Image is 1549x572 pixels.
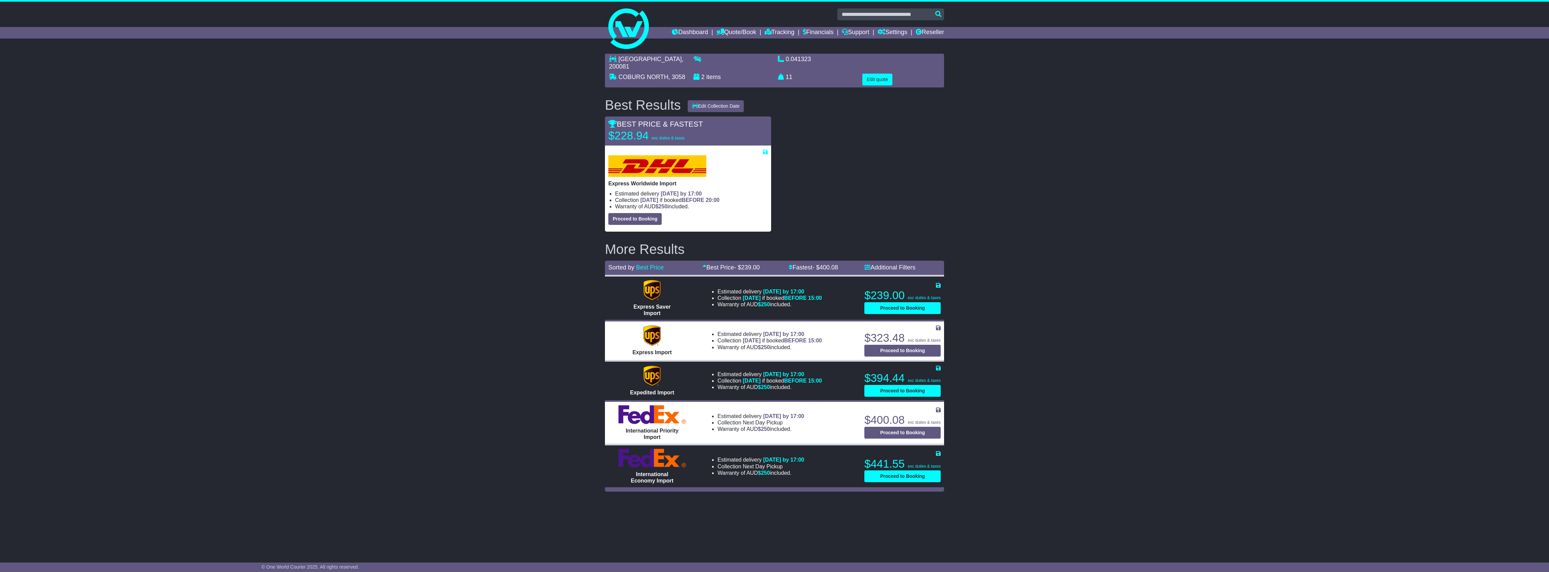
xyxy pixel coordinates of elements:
span: [DATE] by 17:00 [763,289,804,294]
span: if booked [743,338,822,343]
button: Proceed to Booking [608,213,662,225]
span: Next Day Pickup [743,464,783,469]
span: [DATE] [640,197,658,203]
span: 250 [761,344,770,350]
a: Best Price [636,264,664,271]
li: Warranty of AUD included. [717,344,822,350]
span: [DATE] [743,378,761,384]
span: [DATE] by 17:00 [661,191,702,197]
li: Collection [717,378,822,384]
a: Best Price- $239.00 [703,264,760,271]
span: International Economy Import [631,471,674,484]
p: $228.94 [608,129,693,142]
span: COBURG NORTH [618,74,668,80]
span: items [706,74,721,80]
span: © One World Courier 2025. All rights reserved. [261,564,359,570]
p: $400.08 [864,413,941,427]
img: FedEx Express: International Priority Import [618,405,686,424]
span: if booked [743,295,822,301]
p: $323.48 [864,331,941,345]
span: exc duties & taxes [908,378,941,383]
p: $394.44 [864,371,941,385]
button: Proceed to Booking [864,385,941,397]
p: $239.00 [864,289,941,302]
span: $ [758,384,770,390]
li: Estimated delivery [717,371,822,378]
span: 0.041323 [786,56,811,62]
img: UPS (new): Express Saver Import [643,280,660,300]
span: 11 [786,74,792,80]
span: BEFORE [682,197,704,203]
span: $ [758,470,770,476]
span: 250 [761,426,770,432]
span: exc duties & taxes [908,338,941,343]
span: exc duties & taxes [652,136,684,140]
span: BEST PRICE & FASTEST [608,120,703,128]
li: Warranty of AUD included. [717,384,822,390]
span: Sorted by [608,264,634,271]
button: Edit Collection Date [688,100,744,112]
a: Quote/Book [716,27,756,38]
button: Proceed to Booking [864,345,941,357]
span: 250 [761,302,770,307]
li: Collection [717,463,804,470]
span: $ [655,204,667,209]
img: DHL: Express Worldwide Import [608,155,706,177]
p: Express Worldwide Import [608,180,768,187]
span: [DATE] by 17:00 [763,457,804,463]
h2: More Results [605,242,944,257]
span: exc duties & taxes [908,420,941,425]
a: Settings [878,27,907,38]
span: Expedited Import [630,390,674,395]
a: Tracking [765,27,794,38]
li: Collection [717,419,804,426]
span: , 200081 [609,56,683,70]
a: Support [842,27,869,38]
span: [DATE] [743,338,761,343]
button: Proceed to Booking [864,470,941,482]
span: - $ [734,264,760,271]
span: [DATE] [743,295,761,301]
a: Dashboard [672,27,708,38]
li: Collection [615,197,768,203]
li: Estimated delivery [717,288,822,295]
span: [DATE] by 17:00 [763,413,804,419]
span: 250 [658,204,667,209]
span: Express Import [632,349,671,355]
span: - $ [812,264,838,271]
li: Estimated delivery [717,331,822,337]
span: 239.00 [741,264,760,271]
button: Edit quote [862,74,892,85]
li: Estimated delivery [615,190,768,197]
span: $ [758,302,770,307]
span: exc duties & taxes [908,464,941,469]
span: International Priority Import [626,428,678,440]
span: 15:00 [808,295,822,301]
span: BEFORE [784,338,807,343]
span: [DATE] by 17:00 [763,331,804,337]
div: Best Results [602,98,684,112]
button: Proceed to Booking [864,302,941,314]
li: Warranty of AUD included. [717,470,804,476]
li: Estimated delivery [717,413,804,419]
span: , 3058 [668,74,685,80]
li: Estimated delivery [717,457,804,463]
span: Next Day Pickup [743,420,783,425]
img: FedEx Express: International Economy Import [618,449,686,468]
span: 250 [761,470,770,476]
span: 400.08 [819,264,838,271]
img: UPS (new): Expedited Import [643,366,660,386]
span: $ [758,344,770,350]
span: Express Saver Import [633,304,670,316]
span: 250 [761,384,770,390]
span: 15:00 [808,378,822,384]
span: BEFORE [784,378,807,384]
span: BEFORE [784,295,807,301]
span: [GEOGRAPHIC_DATA] [618,56,682,62]
button: Proceed to Booking [864,427,941,439]
span: if booked [640,197,719,203]
span: 15:00 [808,338,822,343]
a: Financials [803,27,834,38]
li: Warranty of AUD included. [615,203,768,210]
span: [DATE] by 17:00 [763,371,804,377]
